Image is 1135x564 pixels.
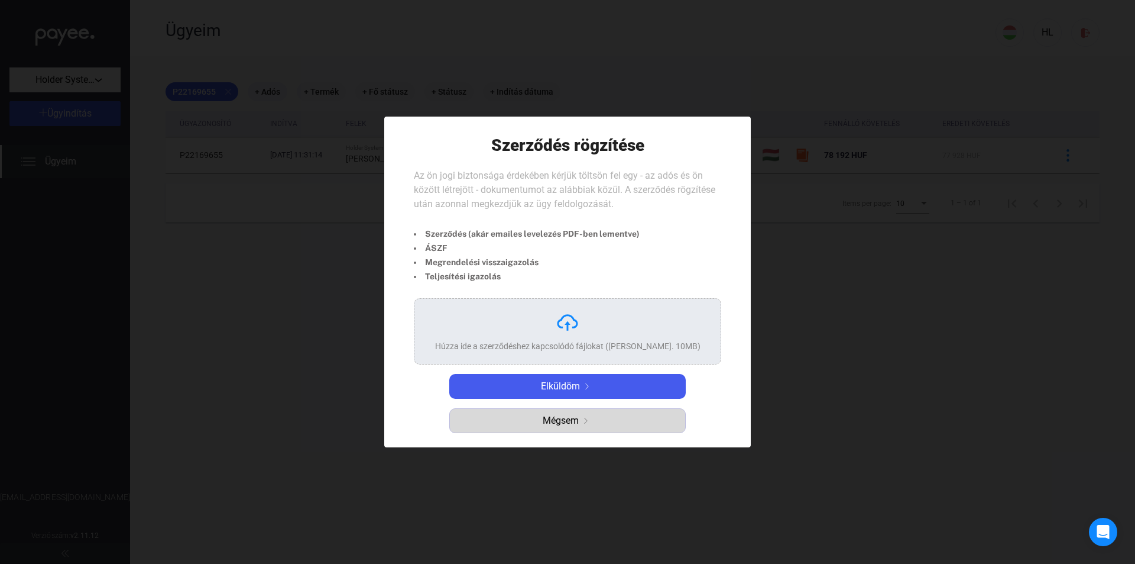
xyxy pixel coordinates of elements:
li: Szerződés (akár emailes levelezés PDF-ben lementve) [414,227,640,241]
li: Megrendelési visszaigazolás [414,255,640,269]
span: Elküldöm [541,379,580,394]
span: Mégsem [543,414,579,428]
li: Teljesítési igazolás [414,269,640,283]
div: Húzza ide a szerződéshez kapcsolódó fájlokat ([PERSON_NAME]. 10MB) [435,340,701,352]
img: upload-cloud [556,311,579,334]
button: Mégsemarrow-right-grey [449,408,686,433]
button: Elküldömarrow-right-white [449,374,686,399]
div: Open Intercom Messenger [1089,518,1117,546]
img: arrow-right-grey [579,418,593,424]
span: Az ön jogi biztonsága érdekében kérjük töltsön fel egy - az adós és ön között létrejött - dokumen... [414,170,715,210]
h1: Szerződés rögzítése [491,135,644,156]
li: ÁSZF [414,241,640,255]
img: arrow-right-white [580,383,594,389]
